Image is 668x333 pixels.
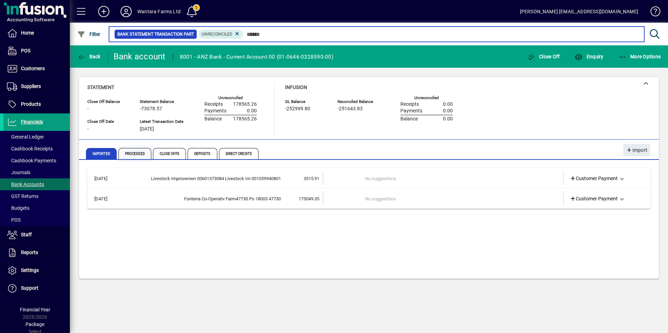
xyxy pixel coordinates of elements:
span: Financials [21,119,43,125]
button: Add [93,5,115,18]
a: Bank Accounts [3,178,70,190]
span: Close Offs [153,148,186,159]
span: Balance [204,116,222,122]
span: 0.00 [443,102,453,107]
span: 178565.26 [233,116,257,122]
span: Direct Credits [219,148,259,159]
span: Customer Payment [570,175,618,182]
div: [PERSON_NAME] [EMAIL_ADDRESS][DOMAIN_NAME] [520,6,638,17]
span: [DATE] [140,126,154,132]
a: Settings [3,262,70,279]
span: Budgets [7,205,29,211]
span: -252999.80 [285,106,310,112]
span: Package [26,321,44,327]
span: - [87,126,89,132]
a: Customer Payment [567,172,621,185]
a: Reports [3,244,70,261]
label: Unreconciled [218,96,243,100]
span: General Ledger [7,134,44,140]
span: 175049.35 [299,196,319,201]
span: Statement Balance [140,99,183,104]
span: Enquiry [574,54,603,59]
a: General Ledger [3,131,70,143]
span: Customers [21,66,45,71]
a: GST Returns [3,190,70,202]
span: Customer Payment [570,195,618,202]
td: [DATE] [91,192,124,205]
div: Bank account [114,51,166,62]
span: Payments [204,108,226,114]
span: Settings [21,267,39,273]
div: Fonterra Co-Operativ Farm47730 Po 18003 47730 [124,195,281,202]
a: Suppliers [3,78,70,95]
span: Cashbook Receipts [7,146,53,151]
span: POS [21,48,30,53]
div: Wantara Farms Ltd [137,6,181,17]
span: -251643.83 [337,106,363,112]
span: Processed [118,148,151,159]
div: 8001 - ANZ Bank - Current Account 00 (01-0646-0328590-00) [180,51,333,62]
span: Receipts [400,102,419,107]
span: Support [21,285,38,291]
span: 0.00 [443,116,453,122]
button: Import [623,144,650,156]
a: POS [3,214,70,226]
td: No suggestions [365,192,523,205]
span: Reconciled Balance [337,99,379,104]
mat-chip: Reconciliation Status: Unreconciled [199,30,243,39]
span: Unreconciled [202,32,232,37]
span: GL Balance [285,99,327,104]
mat-expansion-panel-header: [DATE]Livestock Improvemen 00601373084 Livestock Im 0010599408013515.91No suggestionsCustomer Pay... [87,168,651,188]
a: Journals [3,166,70,178]
mat-expansion-panel-header: [DATE]Fonterra Co-Operativ Farm47730 Po 18003 47730175049.35No suggestionsCustomer Payment [87,188,651,209]
span: Payments [400,108,422,114]
span: - [87,106,89,112]
a: Budgets [3,202,70,214]
a: Support [3,280,70,297]
span: Back [77,54,101,59]
span: POS [7,217,21,223]
a: Customer Payment [567,192,621,205]
span: 178565.26 [233,102,257,107]
span: Close Off [527,54,560,59]
a: Cashbook Payments [3,155,70,166]
span: Cashbook Payments [7,158,56,163]
span: 0.00 [247,108,257,114]
span: Imported [86,148,117,159]
a: POS [3,42,70,60]
button: More Options [617,50,663,63]
span: GST Returns [7,193,38,199]
span: Deposits [188,148,217,159]
span: Balance [400,116,418,122]
label: Unreconciled [414,96,439,100]
span: Close Off Balance [87,99,129,104]
a: Home [3,24,70,42]
td: No suggestions [365,172,523,185]
span: 0.00 [443,108,453,114]
a: Knowledge Base [645,1,659,24]
span: 3515.91 [304,176,319,181]
span: Reports [21,250,38,255]
button: Back [75,50,102,63]
span: Products [21,101,41,107]
a: Staff [3,226,70,244]
span: Journals [7,170,30,175]
div: Livestock Improvemen 00601373084 Livestock Im 001059940801 [124,175,281,182]
span: Bank Accounts [7,182,44,187]
span: Financial Year [20,307,50,312]
a: Products [3,96,70,113]
app-page-header-button: Back [70,50,108,63]
td: [DATE] [91,172,124,185]
a: Cashbook Receipts [3,143,70,155]
button: Enquiry [573,50,605,63]
span: More Options [618,54,661,59]
span: Receipts [204,102,223,107]
button: Filter [75,28,102,40]
span: Import [626,145,647,156]
span: Close Off Date [87,119,129,124]
span: Bank Statement Transaction Part [117,31,194,38]
button: Profile [115,5,137,18]
span: Filter [77,31,101,37]
span: Latest Transaction Date [140,119,183,124]
a: Customers [3,60,70,77]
